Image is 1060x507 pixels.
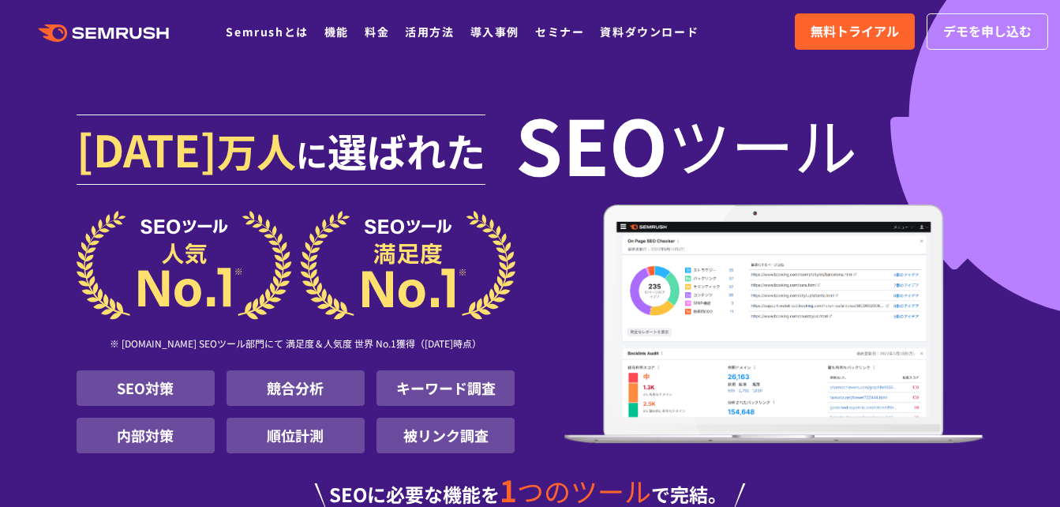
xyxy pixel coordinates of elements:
span: 選ばれた [328,122,485,178]
a: デモを申し込む [927,13,1048,50]
li: 内部対策 [77,418,215,453]
span: ツール [668,112,857,175]
a: Semrushとは [226,24,308,39]
span: に [296,131,328,177]
span: デモを申し込む [943,21,1032,42]
a: 資料ダウンロード [600,24,699,39]
span: 無料トライアル [811,21,899,42]
span: 万人 [217,122,296,178]
span: [DATE] [77,117,217,180]
a: 導入事例 [470,24,519,39]
a: 活用方法 [405,24,454,39]
a: セミナー [535,24,584,39]
li: 被リンク調査 [376,418,515,453]
li: 競合分析 [227,370,365,406]
a: 機能 [324,24,349,39]
a: 料金 [365,24,389,39]
li: 順位計測 [227,418,365,453]
li: SEO対策 [77,370,215,406]
a: 無料トライアル [795,13,915,50]
li: キーワード調査 [376,370,515,406]
div: ※ [DOMAIN_NAME] SEOツール部門にて 満足度＆人気度 世界 No.1獲得（[DATE]時点） [77,320,515,370]
span: SEO [515,112,668,175]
